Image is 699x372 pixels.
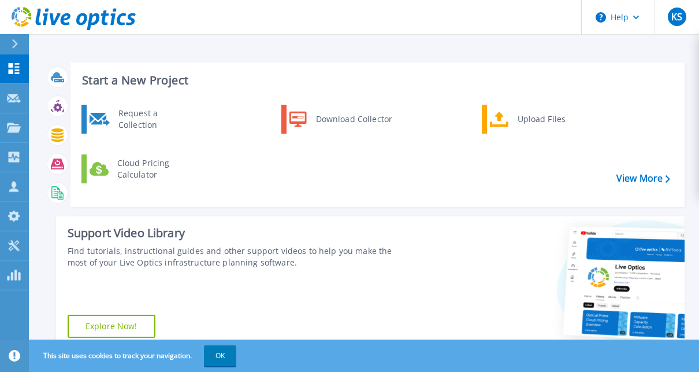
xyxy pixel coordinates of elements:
div: Request a Collection [113,108,197,131]
div: Download Collector [310,108,397,131]
button: OK [204,345,236,366]
a: Explore Now! [68,315,155,338]
a: Cloud Pricing Calculator [81,154,200,183]
div: Support Video Library [68,226,393,241]
a: Upload Files [482,105,600,134]
div: Cloud Pricing Calculator [111,157,197,181]
a: View More [616,173,670,184]
div: Upload Files [512,108,597,131]
a: Request a Collection [81,105,200,134]
a: Download Collector [281,105,400,134]
div: Find tutorials, instructional guides and other support videos to help you make the most of your L... [68,245,393,268]
span: This site uses cookies to track your navigation. [32,345,236,366]
span: KS [671,12,682,21]
h3: Start a New Project [82,74,670,87]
